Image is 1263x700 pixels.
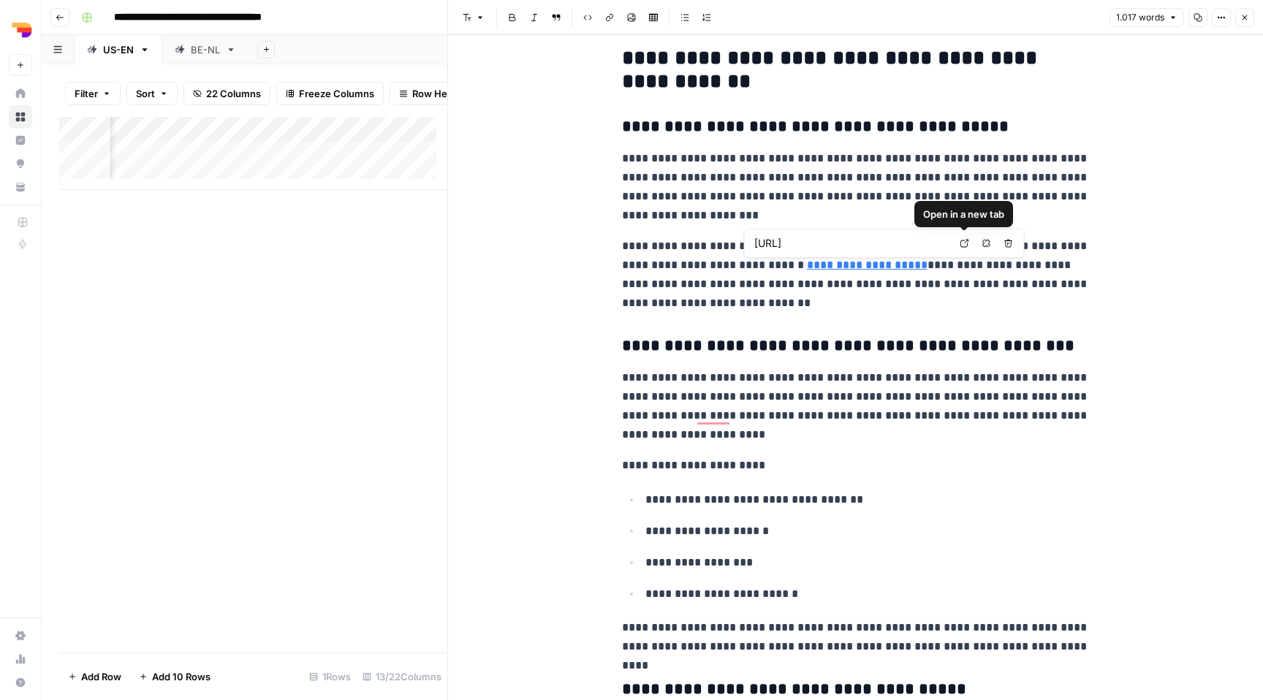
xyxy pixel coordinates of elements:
a: Your Data [9,175,32,199]
a: Usage [9,647,32,671]
a: Insights [9,129,32,152]
span: Freeze Columns [299,86,374,101]
button: Add Row [59,665,130,688]
a: BE-NL [162,35,249,64]
a: US-EN [75,35,162,64]
button: 22 Columns [183,82,270,105]
button: Sort [126,82,178,105]
div: 13/22 Columns [357,665,447,688]
span: Sort [136,86,155,101]
button: Workspace: Depends [9,12,32,48]
div: 1 Rows [303,665,357,688]
span: 1.017 words [1116,11,1164,24]
a: Browse [9,105,32,129]
button: Add 10 Rows [130,665,219,688]
span: Add 10 Rows [152,669,210,684]
img: Depends Logo [9,17,35,43]
button: Help + Support [9,671,32,694]
div: BE-NL [191,42,220,57]
div: US-EN [103,42,134,57]
button: Filter [65,82,121,105]
a: Opportunities [9,152,32,175]
a: Home [9,82,32,105]
button: Freeze Columns [276,82,384,105]
button: 1.017 words [1110,8,1184,27]
span: Filter [75,86,98,101]
span: 22 Columns [206,86,261,101]
button: Row Height [390,82,474,105]
span: Row Height [412,86,465,101]
a: Settings [9,624,32,647]
span: Add Row [81,669,121,684]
